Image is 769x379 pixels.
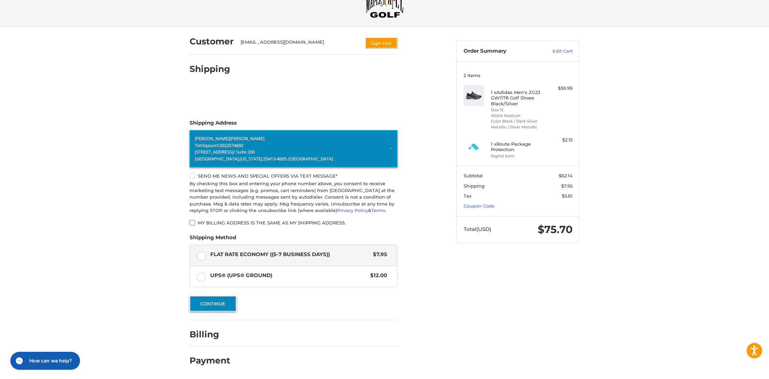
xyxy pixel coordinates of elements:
[464,203,495,209] a: Coupon Code
[241,39,358,49] div: [EMAIL_ADDRESS][DOMAIN_NAME]
[233,149,255,155] span: / Suite 200
[190,220,397,225] label: My billing address is the same as my shipping address.
[464,73,573,78] h3: 2 Items
[190,355,230,366] h2: Payment
[545,137,573,144] div: $2.15
[190,180,397,214] div: By checking this box and entering your phone number above, you consent to receive marketing text ...
[190,329,230,340] h2: Billing
[545,85,573,92] div: $59.99
[7,349,82,372] iframe: Gorgias live chat messenger
[210,272,367,280] span: UPS® (UPS® Ground)
[491,141,544,152] h4: 1 x Route Package Protection
[190,130,397,167] a: Enter or select a different address
[195,155,240,161] span: [GEOGRAPHIC_DATA],
[491,153,544,159] li: Digital Item
[230,135,264,141] span: [PERSON_NAME]
[491,107,544,113] li: Size 12
[464,173,483,178] span: Subtotal
[217,142,243,148] span: 12022574692
[195,142,217,148] span: TenSqaure
[464,226,491,232] span: Total (USD)
[190,296,236,312] button: Continue
[559,173,573,178] span: $62.14
[464,193,472,199] span: Tax
[562,193,573,199] span: $5.61
[190,36,234,47] h2: Customer
[190,234,236,245] legend: Shipping Method
[289,155,333,161] span: [GEOGRAPHIC_DATA]
[365,37,397,49] button: Sign Out
[491,113,544,119] li: Width Medium
[464,183,485,189] span: Shipping
[491,118,544,130] li: Color Black / Dark Silver Metallic / Silver Metallic
[367,272,387,280] span: $12.00
[337,208,368,213] a: Privacy Policy
[538,48,573,55] a: Edit Cart
[561,183,573,189] span: $7.95
[263,155,289,161] span: 55413-4605 /
[190,173,397,179] label: Send me news and special offers via text message*
[195,135,230,141] span: [PERSON_NAME]
[190,119,237,130] legend: Shipping Address
[538,223,573,236] span: $75.70
[190,64,230,74] h2: Shipping
[195,149,233,155] span: [STREET_ADDRESS]
[464,48,538,55] h3: Order Summary
[210,251,370,259] span: Flat Rate Economy ((5-7 Business Days))
[370,251,387,259] span: $7.95
[491,90,544,106] h4: 1 x Adidas Men's ZG23 GW1178 Golf Shoes Black/Silver
[371,208,385,213] a: Terms
[240,155,263,161] span: [US_STATE],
